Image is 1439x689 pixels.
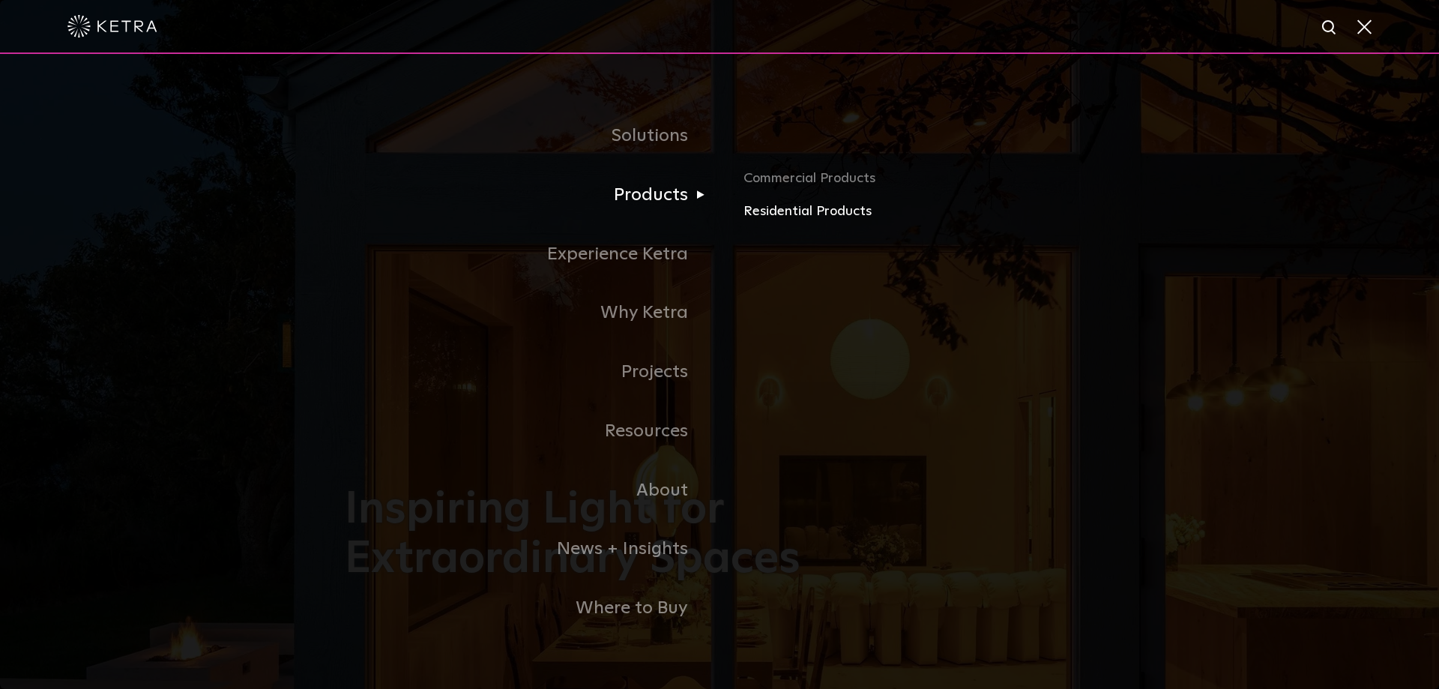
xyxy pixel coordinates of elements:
[345,461,719,520] a: About
[743,201,1094,223] a: Residential Products
[345,402,719,461] a: Resources
[345,166,719,225] a: Products
[345,225,719,284] a: Experience Ketra
[67,15,157,37] img: ketra-logo-2019-white
[345,520,719,579] a: News + Insights
[743,168,1094,201] a: Commercial Products
[345,106,1094,638] div: Navigation Menu
[345,579,719,638] a: Where to Buy
[1321,19,1339,37] img: search icon
[345,106,719,166] a: Solutions
[345,283,719,343] a: Why Ketra
[345,343,719,402] a: Projects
